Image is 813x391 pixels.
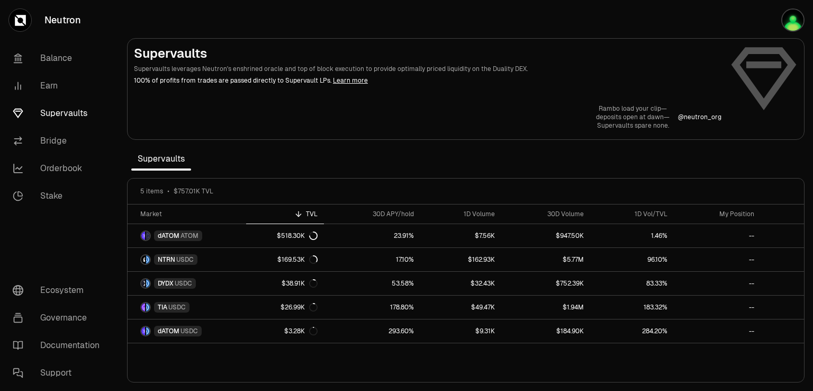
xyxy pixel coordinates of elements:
[596,113,670,121] p: deposits open at dawn—
[281,303,318,312] div: $26.99K
[590,248,674,271] a: 96.10%
[134,45,721,62] h2: Supervaults
[284,327,318,335] div: $3.28K
[4,45,114,72] a: Balance
[246,272,324,295] a: $38.91K
[246,319,324,343] a: $3.28K
[146,255,150,264] img: USDC Logo
[246,248,324,271] a: $169.53K
[4,182,114,210] a: Stake
[141,327,145,335] img: dATOM Logo
[277,255,318,264] div: $169.53K
[674,224,761,247] a: --
[141,303,145,312] img: TIA Logo
[420,224,502,247] a: $7.56K
[674,296,761,319] a: --
[180,232,198,240] span: ATOM
[4,304,114,332] a: Governance
[678,113,721,121] p: @ neutron_org
[140,187,163,196] span: 5 items
[427,210,495,218] div: 1D Volume
[501,248,590,271] a: $5.77M
[158,279,174,288] span: DYDX
[590,224,674,247] a: 1.46%
[168,303,186,312] span: USDC
[252,210,318,218] div: TVL
[501,224,590,247] a: $947.50K
[781,8,805,32] img: Wallet 1
[420,319,502,343] a: $9.31K
[146,303,150,312] img: USDC Logo
[158,327,179,335] span: dATOM
[176,255,194,264] span: USDC
[324,248,420,271] a: 17.10%
[158,303,167,312] span: TIA
[277,232,318,240] div: $518.30K
[4,100,114,127] a: Supervaults
[678,113,721,121] a: @neutron_org
[501,319,590,343] a: $184.90K
[324,224,420,247] a: 23.91%
[501,296,590,319] a: $1.94M
[134,76,721,85] p: 100% of profits from trades are passed directly to Supervault LPs.
[175,279,192,288] span: USDC
[324,272,420,295] a: 53.58%
[590,319,674,343] a: 284.20%
[597,210,667,218] div: 1D Vol/TVL
[128,224,246,247] a: dATOM LogoATOM LogodATOMATOM
[674,248,761,271] a: --
[324,296,420,319] a: 178.80%
[134,64,721,74] p: Supervaults leverages Neutron's enshrined oracle and top of block execution to provide optimally ...
[4,72,114,100] a: Earn
[141,279,145,288] img: DYDX Logo
[128,319,246,343] a: dATOM LogoUSDC LogodATOMUSDC
[508,210,584,218] div: 30D Volume
[330,210,413,218] div: 30D APY/hold
[4,155,114,182] a: Orderbook
[674,272,761,295] a: --
[596,121,670,130] p: Supervaults spare none.
[596,104,670,113] p: Rambo load your clip—
[141,232,145,240] img: dATOM Logo
[4,127,114,155] a: Bridge
[4,359,114,387] a: Support
[596,104,670,130] a: Rambo load your clip—deposits open at dawn—Supervaults spare none.
[246,224,324,247] a: $518.30K
[4,332,114,359] a: Documentation
[282,279,318,288] div: $38.91K
[180,327,198,335] span: USDC
[140,210,240,218] div: Market
[158,255,175,264] span: NTRN
[590,296,674,319] a: 183.32%
[420,272,502,295] a: $32.43K
[324,319,420,343] a: 293.60%
[174,187,213,196] span: $757.01K TVL
[420,296,502,319] a: $49.47K
[146,327,150,335] img: USDC Logo
[4,277,114,304] a: Ecosystem
[420,248,502,271] a: $162.93K
[128,272,246,295] a: DYDX LogoUSDC LogoDYDXUSDC
[146,279,150,288] img: USDC Logo
[141,255,145,264] img: NTRN Logo
[146,232,150,240] img: ATOM Logo
[128,248,246,271] a: NTRN LogoUSDC LogoNTRNUSDC
[501,272,590,295] a: $752.39K
[590,272,674,295] a: 83.33%
[246,296,324,319] a: $26.99K
[333,76,368,85] a: Learn more
[128,296,246,319] a: TIA LogoUSDC LogoTIAUSDC
[680,210,754,218] div: My Position
[131,148,191,170] span: Supervaults
[158,232,179,240] span: dATOM
[674,319,761,343] a: --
